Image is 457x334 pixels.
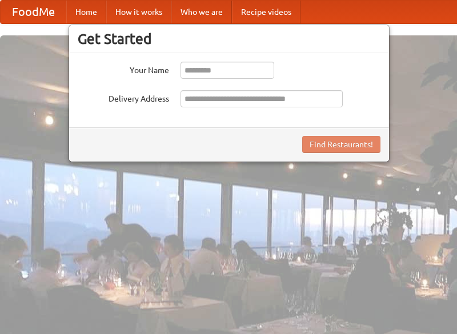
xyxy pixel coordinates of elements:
a: Home [66,1,106,23]
a: Recipe videos [232,1,300,23]
h3: Get Started [78,30,380,47]
label: Delivery Address [78,90,169,104]
a: How it works [106,1,171,23]
label: Your Name [78,62,169,76]
button: Find Restaurants! [302,136,380,153]
a: Who we are [171,1,232,23]
a: FoodMe [1,1,66,23]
